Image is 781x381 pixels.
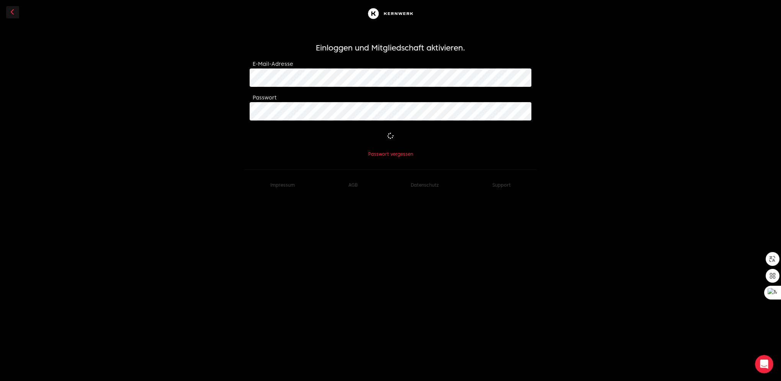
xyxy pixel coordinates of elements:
[492,182,511,188] button: Support
[411,182,439,188] a: Datenschutz
[253,61,293,67] label: E-Mail-Adresse
[368,151,413,157] button: Passwort vergessen
[250,42,531,53] h1: Einloggen und Mitgliedschaft aktivieren.
[270,182,295,188] a: Impressum
[366,6,415,21] img: Kernwerk®
[253,94,276,101] label: Passwort
[348,182,358,188] a: AGB
[755,355,773,373] iframe: Intercom live chat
